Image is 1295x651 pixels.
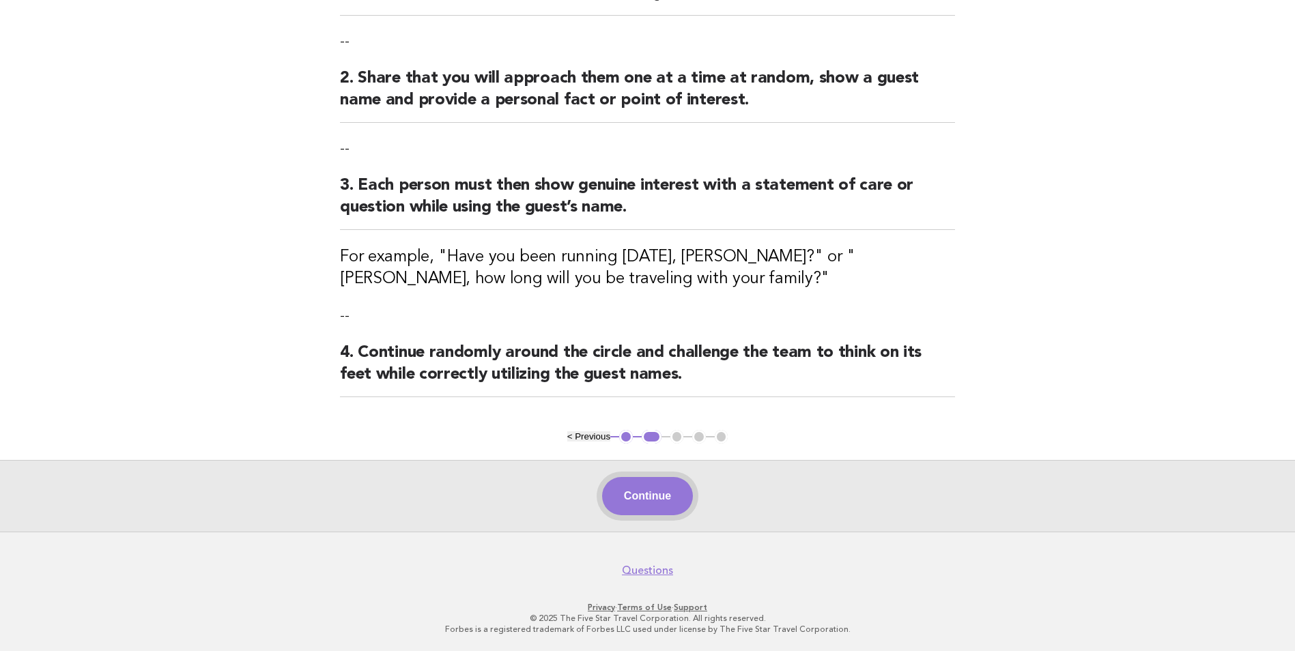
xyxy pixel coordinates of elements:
[588,603,615,612] a: Privacy
[602,477,693,515] button: Continue
[340,175,955,230] h2: 3. Each person must then show genuine interest with a statement of care or question while using t...
[340,342,955,397] h2: 4. Continue randomly around the circle and challenge the team to think on its feet while correctl...
[567,431,610,442] button: < Previous
[340,68,955,123] h2: 2. Share that you will approach them one at a time at random, show a guest name and provide a per...
[340,32,955,51] p: --
[642,430,661,444] button: 2
[617,603,672,612] a: Terms of Use
[340,139,955,158] p: --
[230,613,1066,624] p: © 2025 The Five Star Travel Corporation. All rights reserved.
[674,603,707,612] a: Support
[230,624,1066,635] p: Forbes is a registered trademark of Forbes LLC used under license by The Five Star Travel Corpora...
[230,602,1066,613] p: · ·
[340,246,955,290] h3: For example, "Have you been running [DATE], [PERSON_NAME]?" or "[PERSON_NAME], how long will you ...
[622,564,673,577] a: Questions
[340,306,955,325] p: --
[619,430,633,444] button: 1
